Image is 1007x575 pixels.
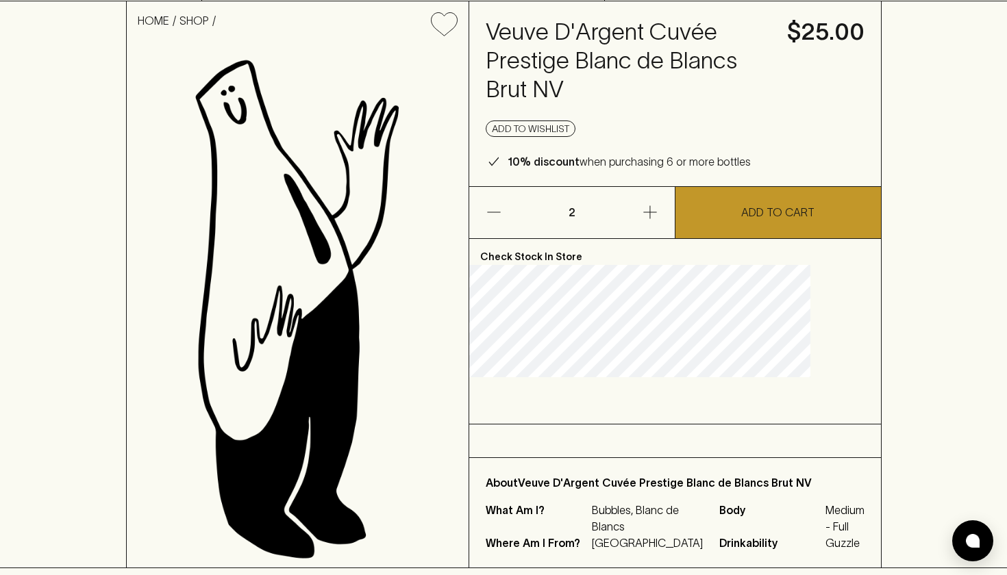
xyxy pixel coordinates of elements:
p: About Veuve D'Argent Cuvée Prestige Blanc de Blancs Brut NV [486,474,865,491]
button: Add to wishlist [486,120,575,137]
p: ADD TO CART [741,204,815,220]
a: SHOP [179,14,209,27]
button: Add to wishlist [425,7,463,42]
span: Medium - Full [825,502,865,535]
h4: $25.00 [787,18,865,47]
img: Veuve D'Argent Cuvée Prestige Blanc de Blancs Brut NV [127,47,469,567]
span: Body [719,502,822,535]
p: when purchasing 6 or more bottles [508,153,751,170]
p: [GEOGRAPHIC_DATA] [592,535,703,551]
button: ADD TO CART [675,187,881,238]
h4: Veuve D'Argent Cuvée Prestige Blanc de Blancs Brut NV [486,18,771,104]
img: bubble-icon [966,534,980,548]
span: Drinkability [719,535,822,551]
p: Bubbles, Blanc de Blancs [592,502,703,535]
span: Guzzle [825,535,865,551]
a: HOME [138,14,169,27]
p: What Am I? [486,502,588,535]
p: Where Am I From? [486,535,588,551]
p: 2 [556,187,588,238]
p: Check Stock In Store [469,239,881,265]
b: 10% discount [508,155,580,168]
